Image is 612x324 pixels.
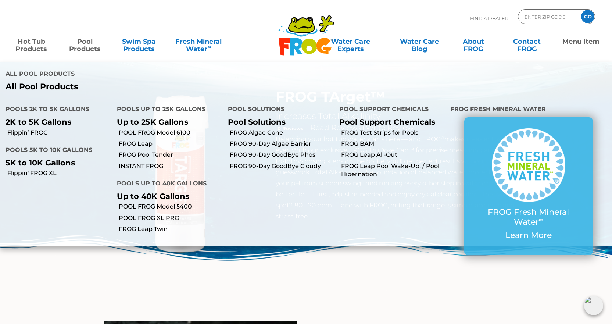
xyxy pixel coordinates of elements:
[119,225,223,233] a: FROG Leap Twin
[479,231,578,240] p: Learn More
[230,151,334,159] a: FROG 90-Day GoodBye Phos
[396,34,443,49] a: Water CareBlog
[119,203,223,211] a: POOL FROG Model 5400
[230,162,334,170] a: FROG 90-Day GoodBye Cloudy
[6,143,106,158] h4: Pools 5K to 10K Gallons
[524,11,573,22] input: Zip Code Form
[539,216,543,223] sup: ∞
[339,117,440,127] p: Pool Support Chemicals
[207,44,211,50] sup: ∞
[119,140,223,148] a: FROG Leap
[581,10,594,23] input: GO
[117,103,217,117] h4: Pools up to 25K Gallons
[6,103,106,117] h4: Pools 2K to 5K Gallons
[119,151,223,159] a: FROG Pool Tender
[451,103,606,117] h4: FROG Fresh Mineral Water
[119,129,223,137] a: POOL FROG Model 6100
[6,82,301,92] a: All Pool Products
[228,103,328,117] h4: Pool Solutions
[584,296,603,315] img: openIcon
[117,117,217,127] p: Up to 25K Gallons
[230,140,334,148] a: FROG 90-Day Algae Barrier
[341,140,445,148] a: FROG BAM
[230,129,334,137] a: FROG Algae Gone
[169,34,229,49] a: Fresh MineralWater∞
[557,34,605,49] a: Menu Item
[470,9,508,28] p: Find A Dealer
[117,177,217,192] h4: Pools up to 40K Gallons
[119,214,223,222] a: POOL FROG XL PRO
[7,129,111,137] a: Flippin’ FROG
[341,162,445,179] a: FROG Leap Pool Wake-Up! / Pool Hibernation
[6,158,106,167] p: 5K to 10K Gallons
[341,151,445,159] a: FROG Leap All-Out
[119,162,223,170] a: INSTANT FROG
[450,34,497,49] a: AboutFROG
[117,192,217,201] p: Up to 40K Gallons
[312,34,390,49] a: Water CareExperts
[6,67,301,82] h4: All Pool Products
[339,103,440,117] h4: Pool Support Chemicals
[7,169,111,177] a: Flippin' FROG XL
[7,34,55,49] a: Hot TubProducts
[479,207,578,227] p: FROG Fresh Mineral Water
[61,34,109,49] a: PoolProducts
[503,34,551,49] a: ContactFROG
[6,117,106,127] p: 2K to 5K Gallons
[115,34,163,49] a: Swim SpaProducts
[479,128,578,244] a: FROG Fresh Mineral Water∞ Learn More
[341,129,445,137] a: FROG Test Strips for Pools
[228,117,286,127] a: Pool Solutions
